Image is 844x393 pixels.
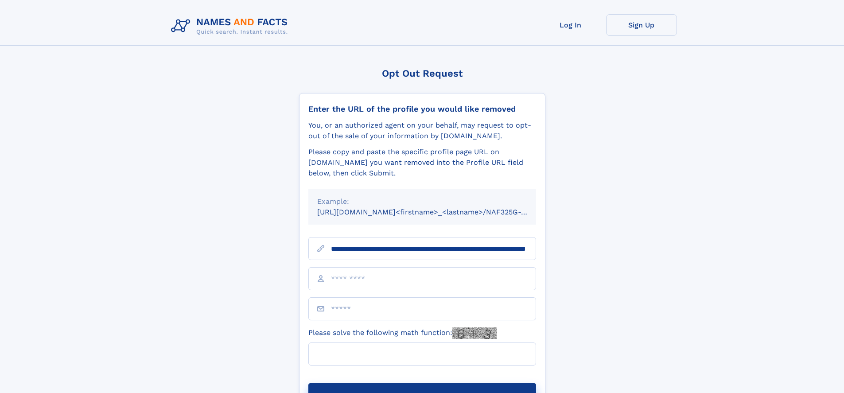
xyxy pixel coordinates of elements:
[308,120,536,141] div: You, or an authorized agent on your behalf, may request to opt-out of the sale of your informatio...
[308,147,536,179] div: Please copy and paste the specific profile page URL on [DOMAIN_NAME] you want removed into the Pr...
[317,196,527,207] div: Example:
[317,208,553,216] small: [URL][DOMAIN_NAME]<firstname>_<lastname>/NAF325G-xxxxxxxx
[308,104,536,114] div: Enter the URL of the profile you would like removed
[308,327,497,339] label: Please solve the following math function:
[299,68,545,79] div: Opt Out Request
[606,14,677,36] a: Sign Up
[167,14,295,38] img: Logo Names and Facts
[535,14,606,36] a: Log In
